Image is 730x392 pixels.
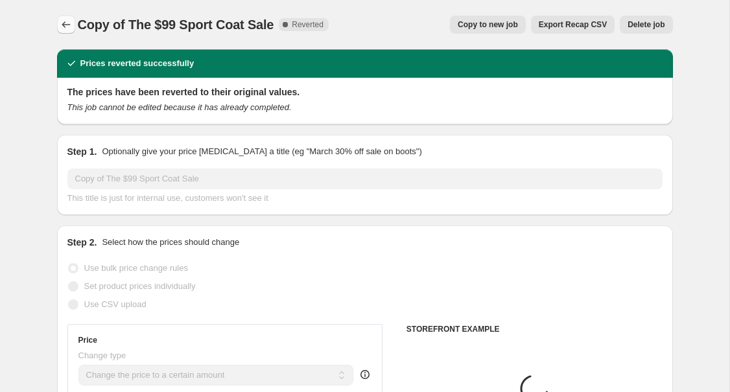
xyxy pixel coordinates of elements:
[78,351,126,360] span: Change type
[406,324,663,334] h6: STOREFRONT EXAMPLE
[67,86,663,98] h2: The prices have been reverted to their original values.
[57,16,75,34] button: Price change jobs
[458,19,518,30] span: Copy to new job
[67,193,268,203] span: This title is just for internal use, customers won't see it
[620,16,672,34] button: Delete job
[78,335,97,345] h3: Price
[539,19,607,30] span: Export Recap CSV
[531,16,615,34] button: Export Recap CSV
[359,368,371,381] div: help
[450,16,526,34] button: Copy to new job
[67,145,97,158] h2: Step 1.
[67,102,292,112] i: This job cannot be edited because it has already completed.
[84,281,196,291] span: Set product prices individually
[80,57,194,70] h2: Prices reverted successfully
[67,168,663,189] input: 30% off holiday sale
[67,236,97,249] h2: Step 2.
[292,19,324,30] span: Reverted
[84,263,188,273] span: Use bulk price change rules
[84,299,147,309] span: Use CSV upload
[628,19,665,30] span: Delete job
[102,236,239,249] p: Select how the prices should change
[78,17,274,32] span: Copy of The $99 Sport Coat Sale
[102,145,421,158] p: Optionally give your price [MEDICAL_DATA] a title (eg "March 30% off sale on boots")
